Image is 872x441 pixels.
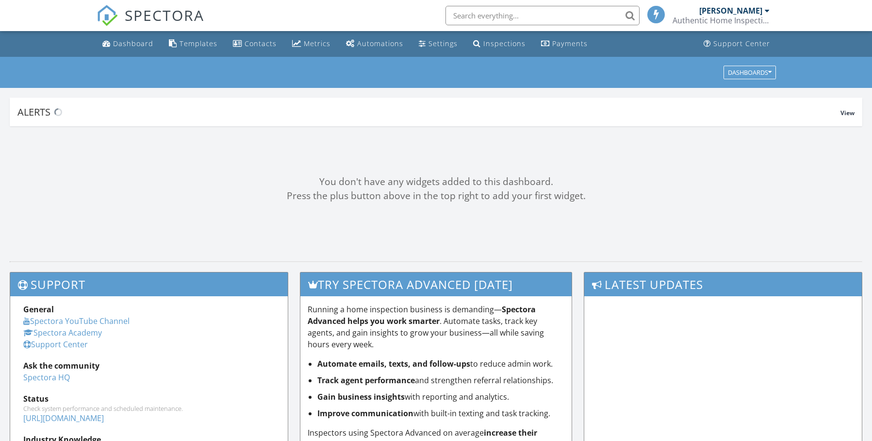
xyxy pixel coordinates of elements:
a: Automations (Basic) [342,35,407,53]
a: Spectora HQ [23,372,70,383]
a: Settings [415,35,461,53]
a: Spectora YouTube Channel [23,316,130,326]
li: to reduce admin work. [317,358,565,370]
div: Authentic Home Inspections LLC. CCB#219431. OCHI#958 [673,16,770,25]
button: Dashboards [724,66,776,79]
div: [PERSON_NAME] [699,6,762,16]
h3: Try spectora advanced [DATE] [300,272,572,296]
a: Templates [165,35,221,53]
a: SPECTORA [97,13,204,34]
strong: Gain business insights [317,391,405,402]
div: Dashboard [113,39,153,48]
div: Press the plus button above in the top right to add your first widget. [10,189,862,203]
a: Payments [537,35,592,53]
div: Ask the community [23,360,275,372]
h3: Support [10,272,288,296]
li: with reporting and analytics. [317,391,565,403]
div: Automations [357,39,403,48]
div: Dashboards [728,69,772,76]
strong: General [23,304,54,315]
div: Payments [552,39,588,48]
span: View [840,109,855,117]
strong: Improve communication [317,408,413,419]
div: Inspections [483,39,526,48]
a: Inspections [469,35,529,53]
a: Support Center [23,339,88,350]
input: Search everything... [445,6,640,25]
a: Metrics [288,35,334,53]
div: You don't have any widgets added to this dashboard. [10,175,862,189]
a: Dashboard [99,35,157,53]
div: Status [23,393,275,405]
a: Contacts [229,35,280,53]
strong: Track agent performance [317,375,415,386]
strong: Automate emails, texts, and follow-ups [317,358,470,369]
div: Check system performance and scheduled maintenance. [23,405,275,412]
div: Contacts [245,39,277,48]
li: and strengthen referral relationships. [317,374,565,386]
a: [URL][DOMAIN_NAME] [23,413,104,424]
a: Support Center [700,35,774,53]
div: Alerts [17,105,840,119]
div: Settings [428,39,458,48]
img: The Best Home Inspection Software - Spectora [97,5,118,26]
p: Running a home inspection business is demanding— . Automate tasks, track key agents, and gain ins... [308,304,565,350]
strong: Spectora Advanced helps you work smarter [308,304,536,326]
h3: Latest Updates [584,272,862,296]
div: Metrics [304,39,330,48]
span: SPECTORA [125,5,204,25]
li: with built-in texting and task tracking. [317,407,565,419]
div: Support Center [713,39,770,48]
div: Templates [180,39,217,48]
a: Spectora Academy [23,327,102,338]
